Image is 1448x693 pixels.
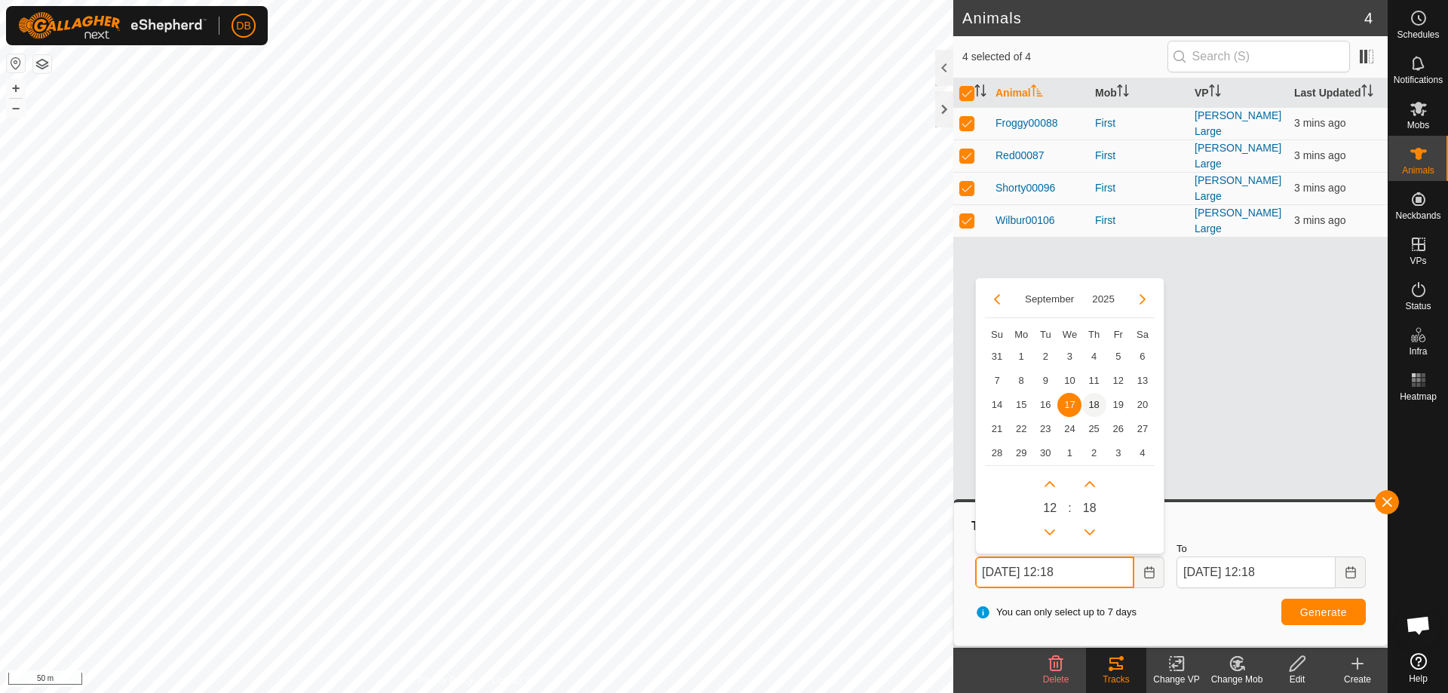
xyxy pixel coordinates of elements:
button: + [7,79,25,97]
p-sorticon: Activate to sort [1031,87,1043,99]
span: 15 [1009,393,1033,417]
div: Create [1327,673,1388,686]
h2: Animals [962,9,1364,27]
span: Mo [1014,329,1028,340]
a: [PERSON_NAME] Large [1195,109,1281,137]
span: 18 Sept 2025, 12:14 pm [1294,117,1345,129]
td: 1 [1009,345,1033,369]
span: Sa [1137,329,1149,340]
div: Edit [1267,673,1327,686]
td: 12 [1106,369,1130,393]
span: Schedules [1397,30,1439,39]
span: : [1068,499,1071,517]
p-sorticon: Activate to sort [1361,87,1373,99]
td: 29 [1009,441,1033,465]
span: Su [991,329,1003,340]
div: First [1095,180,1183,196]
span: 18 Sept 2025, 12:14 pm [1294,182,1345,194]
td: 2 [1082,441,1106,465]
a: [PERSON_NAME] Large [1195,142,1281,170]
td: 16 [1033,393,1057,417]
span: Notifications [1394,75,1443,84]
td: 3 [1106,441,1130,465]
a: [PERSON_NAME] Large [1195,207,1281,235]
td: 23 [1033,417,1057,441]
div: Change Mob [1207,673,1267,686]
div: Change VP [1146,673,1207,686]
span: 31 [985,345,1009,369]
span: 21 [985,417,1009,441]
td: 28 [985,441,1009,465]
span: Wilbur00106 [995,213,1055,228]
span: Generate [1300,606,1347,618]
a: Privacy Policy [417,673,474,687]
button: Next Month [1130,287,1155,311]
a: Help [1388,647,1448,689]
button: Previous Month [985,287,1009,311]
span: 18 Sept 2025, 12:14 pm [1294,214,1345,226]
th: Mob [1089,78,1189,108]
a: Contact Us [492,673,536,687]
input: Search (S) [1167,41,1350,72]
td: 14 [985,393,1009,417]
span: 13 [1130,369,1155,393]
span: 30 [1033,441,1057,465]
button: Choose Date [1336,557,1366,588]
th: Animal [989,78,1089,108]
td: 2 [1033,345,1057,369]
div: Open chat [1396,603,1441,648]
span: Status [1405,302,1431,311]
span: Froggy00088 [995,115,1058,131]
th: Last Updated [1288,78,1388,108]
span: Delete [1043,674,1069,685]
span: Tu [1040,329,1051,340]
p-button: Next Hour [1038,472,1062,496]
td: 1 [1057,441,1081,465]
td: 18 [1082,393,1106,417]
span: 17 [1057,393,1081,417]
td: 8 [1009,369,1033,393]
p-button: Next Minute [1078,472,1102,496]
div: Tracks [1086,673,1146,686]
img: Gallagher Logo [18,12,207,39]
p-button: Previous Minute [1078,520,1102,544]
span: Neckbands [1395,211,1440,220]
td: 19 [1106,393,1130,417]
span: 25 [1082,417,1106,441]
span: 22 [1009,417,1033,441]
span: You can only select up to 7 days [975,605,1137,620]
span: Help [1409,674,1428,683]
td: 10 [1057,369,1081,393]
span: 18 [1083,499,1097,517]
td: 7 [985,369,1009,393]
p-sorticon: Activate to sort [974,87,986,99]
span: 11 [1082,369,1106,393]
span: 24 [1057,417,1081,441]
span: 4 [1082,345,1106,369]
td: 27 [1130,417,1155,441]
td: 20 [1130,393,1155,417]
span: Animals [1402,166,1434,175]
span: 6 [1130,345,1155,369]
td: 9 [1033,369,1057,393]
td: 3 [1057,345,1081,369]
th: VP [1189,78,1288,108]
span: VPs [1410,256,1426,265]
